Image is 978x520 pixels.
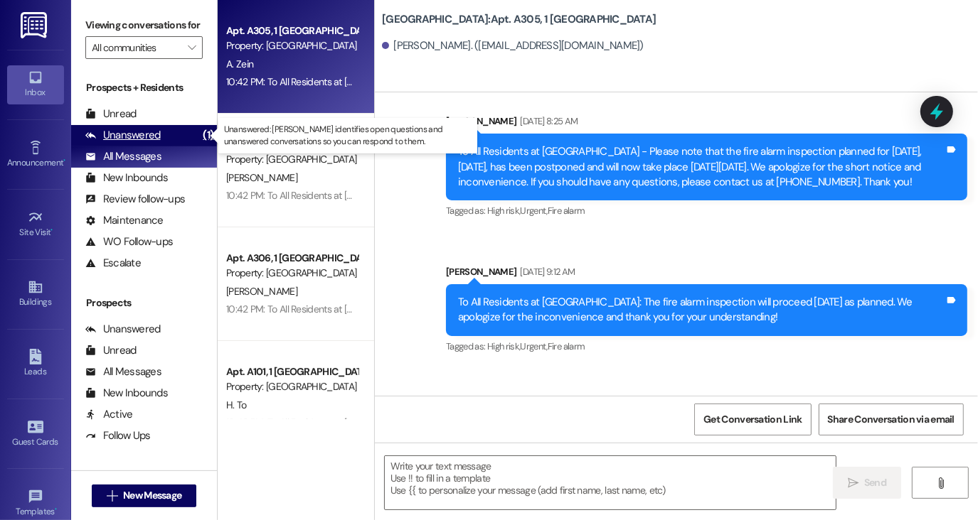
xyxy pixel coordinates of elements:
[520,340,547,352] span: Urgent ,
[7,205,64,244] a: Site Visit •
[694,403,811,435] button: Get Conversation Link
[226,285,297,298] span: [PERSON_NAME]
[51,225,53,235] span: •
[226,58,253,70] span: A. Zein
[7,415,64,453] a: Guest Cards
[226,379,358,394] div: Property: [GEOGRAPHIC_DATA]
[382,12,656,27] b: [GEOGRAPHIC_DATA]: Apt. A305, 1 [GEOGRAPHIC_DATA]
[458,295,945,325] div: To All Residents at [GEOGRAPHIC_DATA]: The fire alarm inspection will proceed [DATE] as planned. ...
[85,386,168,401] div: New Inbounds
[200,124,218,146] div: (1)
[446,114,967,134] div: [PERSON_NAME]
[446,264,967,284] div: [PERSON_NAME]
[85,14,203,36] label: Viewing conversations for
[85,170,168,185] div: New Inbounds
[21,12,50,38] img: ResiDesk Logo
[226,364,358,379] div: Apt. A101, 1 [GEOGRAPHIC_DATA]
[517,264,575,279] div: [DATE] 9:12 AM
[7,275,64,313] a: Buildings
[71,80,217,95] div: Prospects + Residents
[63,156,65,166] span: •
[85,107,137,121] div: Unread
[55,504,57,514] span: •
[517,114,578,129] div: [DATE] 8:25 AM
[85,256,141,271] div: Escalate
[848,477,859,489] i: 
[85,428,151,443] div: Follow Ups
[85,364,161,379] div: All Messages
[864,475,886,490] span: Send
[71,467,217,482] div: Residents
[487,205,521,217] span: High risk ,
[224,124,472,148] p: Unanswered: [PERSON_NAME] identifies open questions and unanswered conversations so you can respo...
[819,403,964,435] button: Share Conversation via email
[935,477,946,489] i: 
[458,144,945,190] div: To All Residents at [GEOGRAPHIC_DATA] - Please note that the fire alarm inspection planned for [D...
[446,336,967,357] div: Tagged as:
[446,200,967,221] div: Tagged as:
[85,407,133,422] div: Active
[226,399,247,411] span: H. To
[188,42,196,53] i: 
[226,266,358,281] div: Property: [GEOGRAPHIC_DATA]
[92,36,180,59] input: All communities
[85,149,161,164] div: All Messages
[226,152,358,167] div: Property: [GEOGRAPHIC_DATA]
[487,340,521,352] span: High risk ,
[828,412,955,427] span: Share Conversation via email
[71,296,217,310] div: Prospects
[85,234,173,249] div: WO Follow-ups
[85,192,185,207] div: Review follow-ups
[548,340,585,352] span: Fire alarm
[226,171,297,184] span: [PERSON_NAME]
[85,213,164,228] div: Maintenance
[548,205,585,217] span: Fire alarm
[123,488,181,503] span: New Message
[107,490,117,502] i: 
[226,38,358,53] div: Property: [GEOGRAPHIC_DATA]
[226,251,358,266] div: Apt. A306, 1 [GEOGRAPHIC_DATA]
[7,345,64,383] a: Leads
[85,322,161,337] div: Unanswered
[226,23,358,38] div: Apt. A305, 1 [GEOGRAPHIC_DATA]
[833,467,902,499] button: Send
[85,128,161,143] div: Unanswered
[520,205,547,217] span: Urgent ,
[92,484,197,507] button: New Message
[382,38,644,53] div: [PERSON_NAME]. ([EMAIL_ADDRESS][DOMAIN_NAME])
[703,412,802,427] span: Get Conversation Link
[7,65,64,104] a: Inbox
[85,343,137,358] div: Unread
